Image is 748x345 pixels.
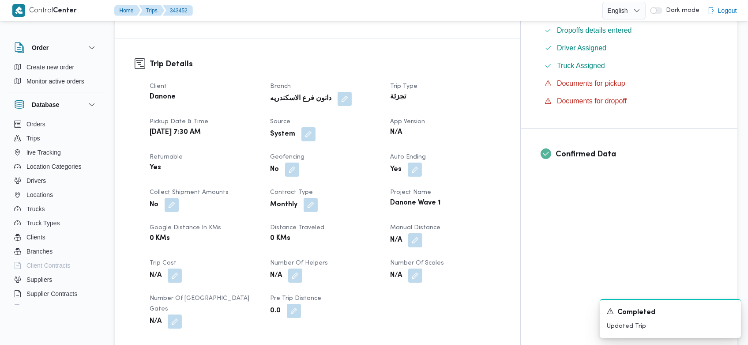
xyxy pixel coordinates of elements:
span: Logout [718,5,737,16]
b: 0 KMs [150,233,170,244]
span: Truck Types [26,218,60,228]
div: Order [7,60,104,92]
h3: Confirmed Data [556,148,718,160]
span: Auto Ending [390,154,426,160]
button: Branches [11,244,101,258]
span: Google distance in KMs [150,225,221,231]
h3: Order [32,42,49,53]
button: Dropoffs details entered [541,23,718,38]
span: Driver Assigned [557,43,606,53]
button: Logout [704,2,740,19]
button: Locations [11,188,101,202]
b: Yes [150,163,161,173]
button: Create new order [11,60,101,74]
button: Home [114,5,141,16]
span: Locations [26,190,53,200]
b: System [270,129,295,140]
span: Documents for pickup [557,78,625,89]
button: Suppliers [11,273,101,287]
h3: Database [32,99,59,110]
b: No [150,200,158,210]
b: N/A [270,270,282,281]
span: Truck Assigned [557,61,605,71]
b: N/A [150,270,162,281]
b: N/A [390,235,402,246]
span: Driver Assigned [557,44,606,52]
p: Updated Trip [607,322,734,331]
button: Devices [11,301,101,315]
b: No [270,164,279,175]
button: Supplier Contracts [11,287,101,301]
button: Trips [11,131,101,145]
span: Returnable [150,154,183,160]
span: Pre Trip Distance [270,296,321,301]
b: تجزئة [390,92,406,102]
span: Pickup date & time [150,119,208,125]
b: [DATE] 7:30 AM [150,127,201,138]
span: Truck Assigned [557,62,605,69]
span: live Tracking [26,147,61,158]
b: N/A [150,316,162,327]
button: Order [14,42,97,53]
button: Clients [11,230,101,244]
span: Number of [GEOGRAPHIC_DATA] Gates [150,296,249,312]
span: Documents for pickup [557,80,625,87]
span: Suppliers [26,274,52,285]
b: Center [53,8,77,14]
span: Manual Distance [390,225,440,231]
h3: Trip Details [150,58,500,70]
span: Trip Type [390,83,417,89]
span: Documents for dropoff [557,97,627,105]
span: Branches [26,246,53,257]
b: Yes [390,164,402,175]
span: Number of Scales [390,260,444,266]
span: Dropoffs details entered [557,27,632,34]
button: Documents for pickup [541,76,718,91]
span: Orders [26,119,45,129]
b: Monthly [270,200,297,210]
button: Documents for dropoff [541,94,718,108]
span: Dark mode [662,7,699,14]
span: Geofencing [270,154,304,160]
b: Danone Wave 1 [390,198,440,209]
span: Trip Cost [150,260,177,266]
button: Truck Assigned [541,59,718,73]
span: Completed [617,307,655,318]
b: 0.0 [270,306,281,316]
span: Location Categories [26,161,82,172]
button: Monitor active orders [11,74,101,88]
span: Number of Helpers [270,260,328,266]
button: Orders [11,117,101,131]
button: Driver Assigned [541,41,718,55]
b: N/A [390,270,402,281]
span: Supplier Contracts [26,288,77,299]
button: live Tracking [11,145,101,159]
button: Location Categories [11,159,101,174]
span: Clients [26,232,45,243]
span: Drivers [26,175,46,186]
div: Notification [607,307,734,318]
span: Devices [26,303,49,313]
button: Trips [139,5,165,16]
span: Distance Traveled [270,225,324,231]
span: Source [270,119,290,125]
button: 343452 [163,5,193,16]
span: Collect Shipment Amounts [150,190,229,195]
button: Client Contracts [11,258,101,273]
b: N/A [390,127,402,138]
span: Client Contracts [26,260,71,271]
button: Trucks [11,202,101,216]
span: Dropoffs details entered [557,25,632,36]
span: Monitor active orders [26,76,84,87]
img: X8yXhbKr1z7QwAAAABJRU5ErkJggg== [12,4,25,17]
span: Trips [26,133,40,144]
b: Danone [150,92,176,102]
button: Database [14,99,97,110]
b: 0 KMs [270,233,290,244]
span: Documents for dropoff [557,96,627,106]
span: Project Name [390,190,431,195]
div: Database [7,117,104,308]
button: Drivers [11,174,101,188]
button: Truck Types [11,216,101,230]
b: دانون فرع الاسكندريه [270,94,331,104]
